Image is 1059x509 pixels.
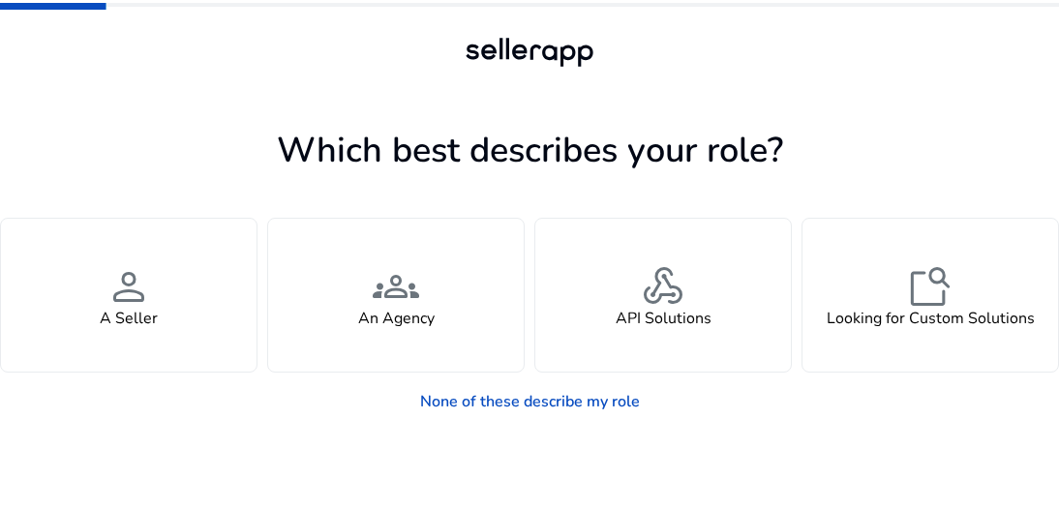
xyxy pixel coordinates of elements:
[802,218,1059,373] button: feature_searchLooking for Custom Solutions
[405,382,655,421] a: None of these describe my role
[827,310,1035,328] h4: Looking for Custom Solutions
[100,310,158,328] h4: A Seller
[358,310,435,328] h4: An Agency
[373,263,419,310] span: groups
[267,218,525,373] button: groupsAn Agency
[907,263,953,310] span: feature_search
[106,263,152,310] span: person
[534,218,792,373] button: webhookAPI Solutions
[640,263,686,310] span: webhook
[616,310,711,328] h4: API Solutions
